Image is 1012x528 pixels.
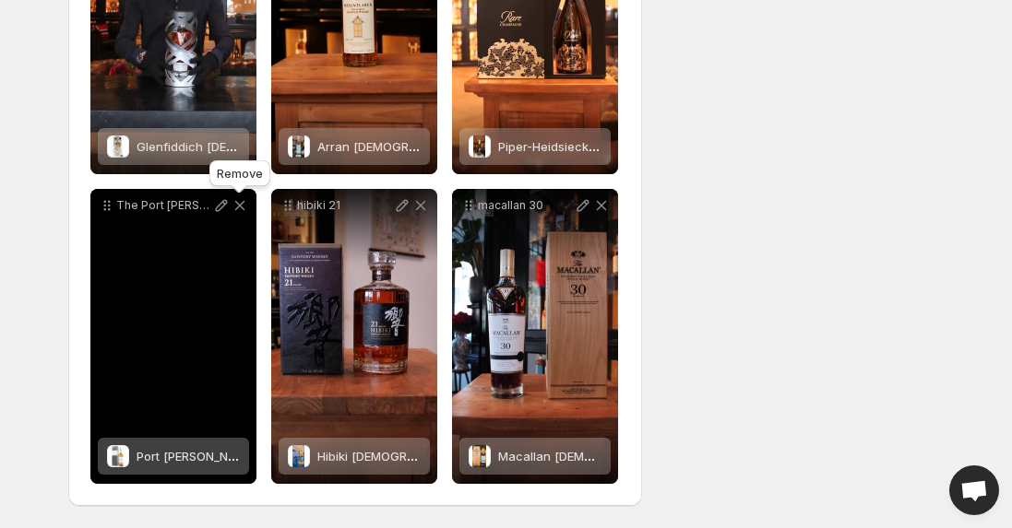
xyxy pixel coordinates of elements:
a: Open chat [949,465,999,515]
div: macallan 30Macallan 30 Years Old - Sherry Casks - Annual 2021 Release 43%Macallan [DEMOGRAPHIC_DA... [452,189,618,484]
span: Glenfiddich [DEMOGRAPHIC_DATA] 2022 - Time Re:Imagined Cumulative Time 43% [137,139,618,154]
div: hibiki 21Hibiki 21 Years Old - Suntory Whisky 43%Hibiki [DEMOGRAPHIC_DATA] - Suntory Whisky 43% [271,189,437,484]
p: The Port [PERSON_NAME] The legendary silent gem of Islay [GEOGRAPHIC_DATA][PERSON_NAME] located o... [116,198,212,213]
p: macallan 30 [478,198,574,213]
span: Port [PERSON_NAME] [DEMOGRAPHIC_DATA] 1978 2006 - 6th Release - Diageo Special Releases 2006 54.2... [137,449,836,463]
span: Arran [DEMOGRAPHIC_DATA] 1996 2015 - MountLaren - [GEOGRAPHIC_DATA] 103 - Private Cask 53.5% (1 o... [317,139,971,154]
div: The Port [PERSON_NAME] The legendary silent gem of Islay [GEOGRAPHIC_DATA][PERSON_NAME] located o... [90,189,256,484]
span: Piper-Heidsieck Rare - Millésime 2013 - Champagne Brut [498,139,827,154]
span: Macallan [DEMOGRAPHIC_DATA] - [PERSON_NAME] Casks - Annual 2021 Release 43% [498,449,996,463]
p: hibiki 21 [297,198,393,213]
span: Hibiki [DEMOGRAPHIC_DATA] - Suntory Whisky 43% [317,449,615,463]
